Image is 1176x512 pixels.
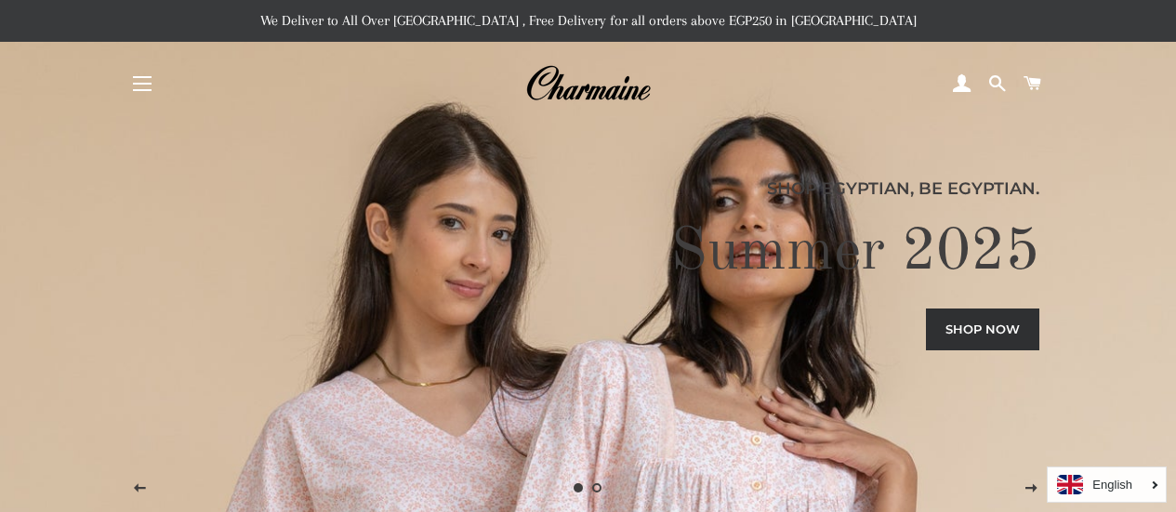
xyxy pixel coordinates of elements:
[137,216,1039,290] h2: Summer 2025
[1092,479,1132,491] i: English
[1008,466,1054,512] button: Next slide
[926,309,1039,349] a: Shop now
[525,63,651,104] img: Charmaine Egypt
[116,466,163,512] button: Previous slide
[137,176,1039,202] p: Shop Egyptian, Be Egyptian.
[1057,475,1156,494] a: English
[570,479,588,497] a: Slide 1, current
[588,479,607,497] a: Load slide 2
